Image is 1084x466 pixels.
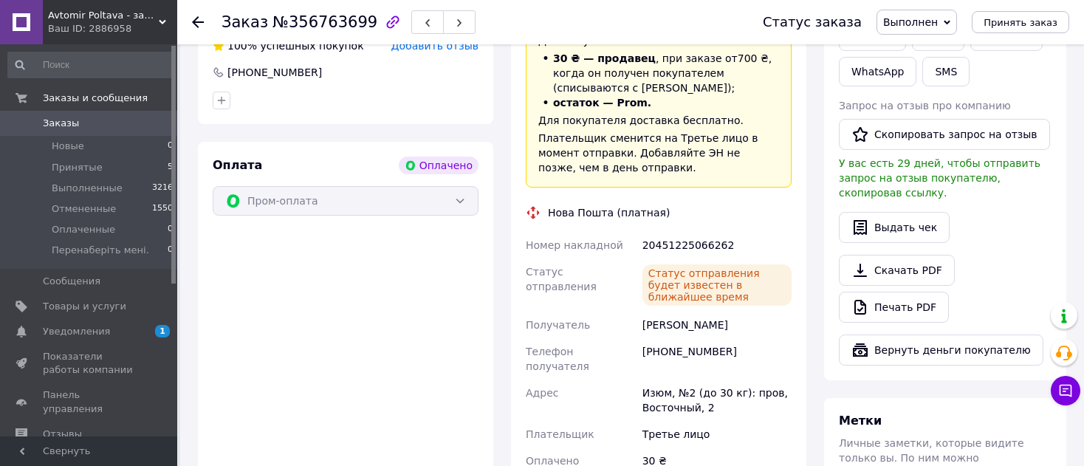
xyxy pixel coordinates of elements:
[839,157,1040,199] span: У вас есть 29 дней, чтобы отправить запрос на отзыв покупателю, скопировав ссылку.
[839,255,955,286] a: Скачать PDF
[48,22,177,35] div: Ваш ID: 2886958
[839,414,882,428] span: Метки
[839,292,949,323] a: Печать PDF
[48,9,159,22] span: Avtomir Poltava - запчасти TIR
[192,15,204,30] div: Вернуться назад
[639,338,795,380] div: [PHONE_NUMBER]
[639,380,795,421] div: Изюм, №2 (до 30 кг): пров, Восточный, 2
[883,16,938,28] span: Выполнен
[222,13,268,31] span: Заказ
[43,275,100,288] span: Сообщения
[168,161,173,174] span: 5
[43,300,126,313] span: Товары и услуги
[839,335,1043,366] button: Вернуть деньги покупателю
[526,239,623,251] span: Номер накладной
[839,57,916,86] a: WhatsApp
[538,113,779,128] div: Для покупателя доставка бесплатно.
[43,350,137,377] span: Показатели работы компании
[538,131,779,175] div: Плательщик сменится на Третье лицо в момент отправки. Добавляйте ЭН не позже, чем в день отправки.
[639,232,795,258] div: 20451225066262
[152,202,173,216] span: 1550
[227,40,257,52] span: 100%
[639,421,795,448] div: Третье лицо
[52,202,116,216] span: Отмененные
[52,223,115,236] span: Оплаченные
[526,346,589,372] span: Телефон получателя
[984,17,1057,28] span: Принять заказ
[544,205,673,220] div: Нова Пошта (платная)
[152,182,173,195] span: 3216
[1051,376,1080,405] button: Чат с покупателем
[526,387,558,399] span: Адрес
[526,428,594,440] span: Плательщик
[43,117,79,130] span: Заказы
[155,325,170,337] span: 1
[226,65,323,80] div: [PHONE_NUMBER]
[272,13,377,31] span: №356763699
[639,312,795,338] div: [PERSON_NAME]
[168,244,173,257] span: 0
[839,119,1050,150] button: Скопировать запрос на отзыв
[642,264,792,306] div: Статус отправления будет известен в ближайшее время
[399,157,478,174] div: Оплачено
[526,266,597,292] span: Статус отправления
[922,57,970,86] button: SMS
[43,325,110,338] span: Уведомления
[763,15,862,30] div: Статус заказа
[839,100,1011,112] span: Запрос на отзыв про компанию
[52,161,103,174] span: Принятые
[43,92,148,105] span: Заказы и сообщения
[553,52,656,64] span: 30 ₴ — продавец
[213,158,262,172] span: Оплата
[168,140,173,153] span: 0
[52,140,84,153] span: Новые
[538,51,779,95] li: , при заказе от 700 ₴ , когда он получен покупателем (списываются с [PERSON_NAME]);
[52,182,123,195] span: Выполненные
[43,428,82,441] span: Отзывы
[7,52,174,78] input: Поиск
[168,223,173,236] span: 0
[213,38,364,53] div: успешных покупок
[43,388,137,415] span: Панель управления
[972,11,1069,33] button: Принять заказ
[52,244,149,257] span: Перенаберіть мені.
[526,319,590,331] span: Получатель
[839,212,950,243] button: Выдать чек
[553,97,651,109] span: остаток — Prom.
[391,40,478,52] span: Добавить отзыв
